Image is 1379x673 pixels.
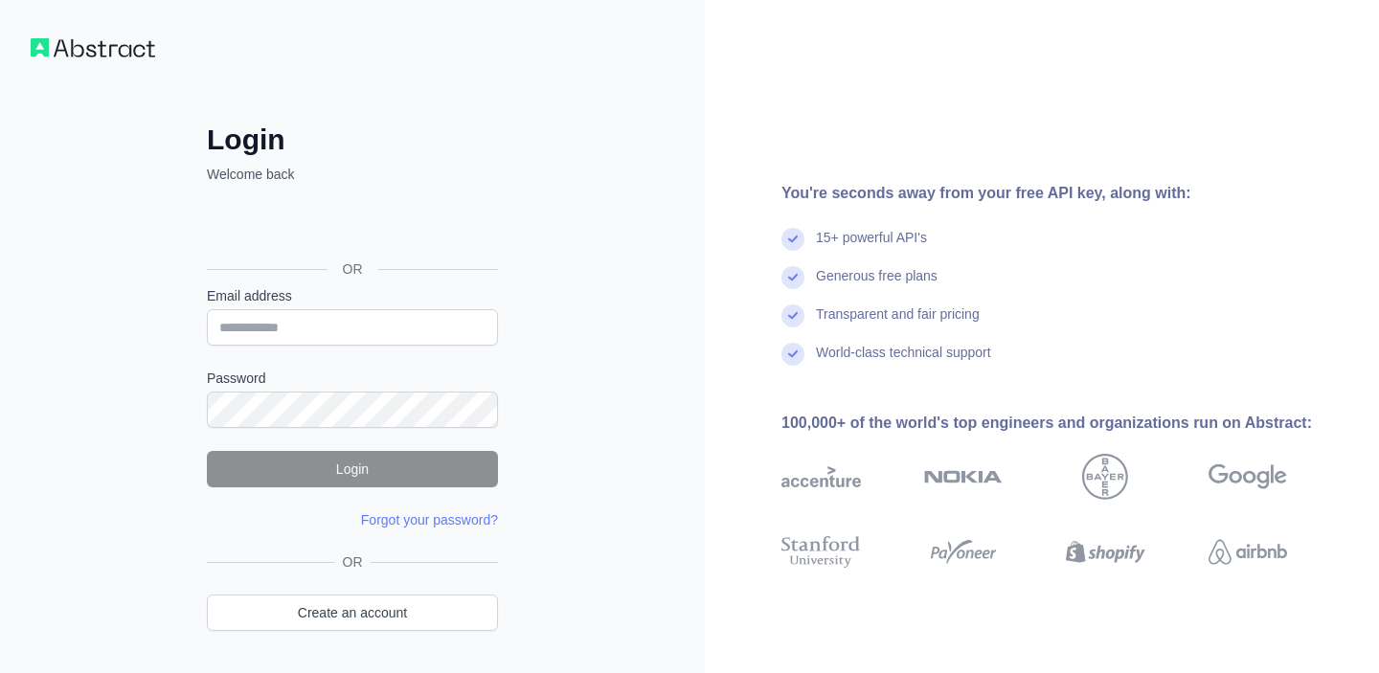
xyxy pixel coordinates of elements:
img: nokia [924,454,1004,500]
div: World-class technical support [816,343,991,381]
p: Welcome back [207,165,498,184]
img: Workflow [31,38,155,57]
label: Password [207,369,498,388]
img: accenture [781,454,861,500]
img: airbnb [1209,532,1288,572]
span: OR [335,552,371,572]
div: Generous free plans [816,266,938,304]
img: shopify [1066,532,1145,572]
a: Forgot your password? [361,512,498,527]
label: Email address [207,286,498,305]
img: check mark [781,304,804,327]
img: check mark [781,266,804,289]
span: OR [328,259,378,279]
div: You're seconds away from your free API key, along with: [781,182,1348,205]
div: 15+ powerful API's [816,228,927,266]
button: Login [207,451,498,487]
img: payoneer [924,532,1004,572]
div: 100,000+ of the world's top engineers and organizations run on Abstract: [781,412,1348,435]
iframe: Sign in with Google Button [197,205,504,247]
a: Create an account [207,594,498,631]
div: Transparent and fair pricing [816,304,980,343]
img: check mark [781,343,804,366]
img: check mark [781,228,804,251]
img: stanford university [781,532,861,572]
img: google [1209,454,1288,500]
h2: Login [207,123,498,157]
img: bayer [1082,454,1128,500]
